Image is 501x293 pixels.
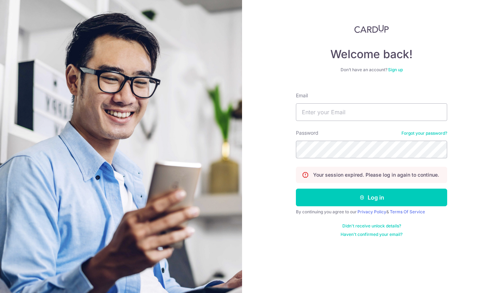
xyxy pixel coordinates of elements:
[401,130,447,136] a: Forgot your password?
[296,209,447,215] div: By continuing you agree to our &
[354,25,389,33] img: CardUp Logo
[296,67,447,73] div: Don’t have an account?
[388,67,403,72] a: Sign up
[296,189,447,206] button: Log in
[341,232,402,237] a: Haven't confirmed your email?
[296,92,308,99] label: Email
[296,103,447,121] input: Enter your Email
[296,129,318,136] label: Password
[357,209,386,214] a: Privacy Policy
[390,209,425,214] a: Terms Of Service
[313,171,439,178] p: Your session expired. Please log in again to continue.
[296,47,447,61] h4: Welcome back!
[342,223,401,229] a: Didn't receive unlock details?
